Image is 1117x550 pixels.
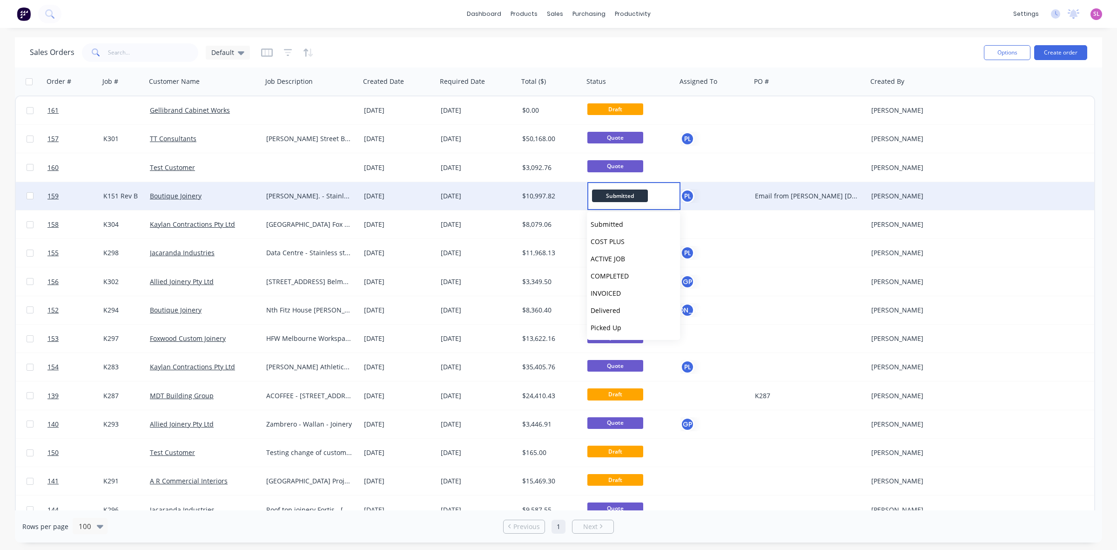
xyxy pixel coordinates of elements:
a: 161 [47,96,103,124]
span: Delivered [591,306,620,315]
div: [STREET_ADDRESS] Belmont - Zambrero_SS Package [266,277,352,286]
input: Search... [108,43,199,62]
button: Submitted [587,216,680,233]
a: 139 [47,382,103,410]
span: 140 [47,420,59,429]
div: $8,079.06 [522,220,577,229]
div: [DATE] [441,277,515,286]
button: PL [680,246,694,260]
a: 141 [47,467,103,495]
span: Draft [587,474,643,486]
span: Quote [587,160,643,172]
div: [DATE] [441,391,515,401]
div: [DATE] [441,448,515,457]
div: [DATE] [364,277,433,286]
div: [DATE] [441,191,515,201]
div: [DATE] [364,106,433,115]
span: 155 [47,248,59,258]
span: 159 [47,191,59,201]
div: $8,360.40 [522,306,577,315]
a: TT Consultants [150,134,196,143]
a: 140 [47,410,103,438]
a: 152 [47,296,103,324]
span: 158 [47,220,59,229]
div: $3,349.50 [522,277,577,286]
div: $35,405.76 [522,362,577,372]
span: Quote [587,417,643,429]
div: $165.00 [522,448,577,457]
div: productivity [610,7,655,21]
div: K287 [755,391,858,401]
button: PL [680,132,694,146]
span: Previous [513,522,540,531]
a: 157 [47,125,103,153]
div: [PERSON_NAME] Street Bar - Stainless Steel & Aluminium Works to External Bar [266,134,352,143]
div: [DATE] [364,220,433,229]
div: $15,469.30 [522,476,577,486]
div: $0.00 [522,106,577,115]
a: 159 [47,182,103,210]
a: dashboard [462,7,506,21]
span: INVOICED [591,289,621,298]
div: K283 [103,362,141,372]
div: $9,587.55 [522,505,577,515]
div: [PERSON_NAME] [871,420,975,429]
span: 141 [47,476,59,486]
a: 150 [47,439,103,467]
div: Assigned To [680,77,717,86]
div: K298 [103,248,141,258]
a: Allied Joinery Pty Ltd [150,420,214,428]
div: Nth Fitz House [PERSON_NAME] St - SS Benchtop [266,306,352,315]
div: Zambrero - Wallan - Joinery [266,420,352,429]
a: MDT Building Group [150,391,214,400]
div: $13,622.16 [522,334,577,343]
a: 144 [47,496,103,524]
a: Boutique Joinery [150,306,202,314]
div: [PERSON_NAME] [871,505,975,515]
div: K291 [103,476,141,486]
span: 144 [47,505,59,515]
div: [DATE] [441,248,515,258]
a: Previous page [504,522,545,531]
div: [DATE] [364,448,433,457]
div: Total ($) [521,77,546,86]
div: HFW Melbourne Workspace [266,334,352,343]
div: [DATE] [441,334,515,343]
div: Data Centre - Stainless steel Work Benches [266,248,352,258]
button: [PERSON_NAME] [680,303,694,317]
span: 161 [47,106,59,115]
div: products [506,7,542,21]
div: K302 [103,277,141,286]
div: [PERSON_NAME] [871,163,975,172]
button: GP [680,275,694,289]
div: [DATE] [441,476,515,486]
div: [DATE] [364,391,433,401]
button: PL [680,360,694,374]
div: [DATE] [441,220,515,229]
div: Customer Name [149,77,200,86]
a: Jacaranda Industries [150,248,215,257]
div: [PERSON_NAME] [871,476,975,486]
div: $24,410.43 [522,391,577,401]
div: [DATE] [364,476,433,486]
h1: Sales Orders [30,48,74,57]
div: [PERSON_NAME] [871,306,975,315]
div: [PERSON_NAME] [871,362,975,372]
a: A R Commercial Interiors [150,476,228,485]
div: [DATE] [364,505,433,515]
div: Status [586,77,606,86]
a: Page 1 is your current page [552,520,565,534]
div: K301 [103,134,141,143]
div: [GEOGRAPHIC_DATA] Project [STREET_ADDRESS] [266,476,352,486]
div: [PERSON_NAME] [871,277,975,286]
div: sales [542,7,568,21]
button: GP [680,417,694,431]
a: 153 [47,325,103,353]
button: PL [680,189,694,203]
div: $11,968.13 [522,248,577,258]
div: K287 [103,391,141,401]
